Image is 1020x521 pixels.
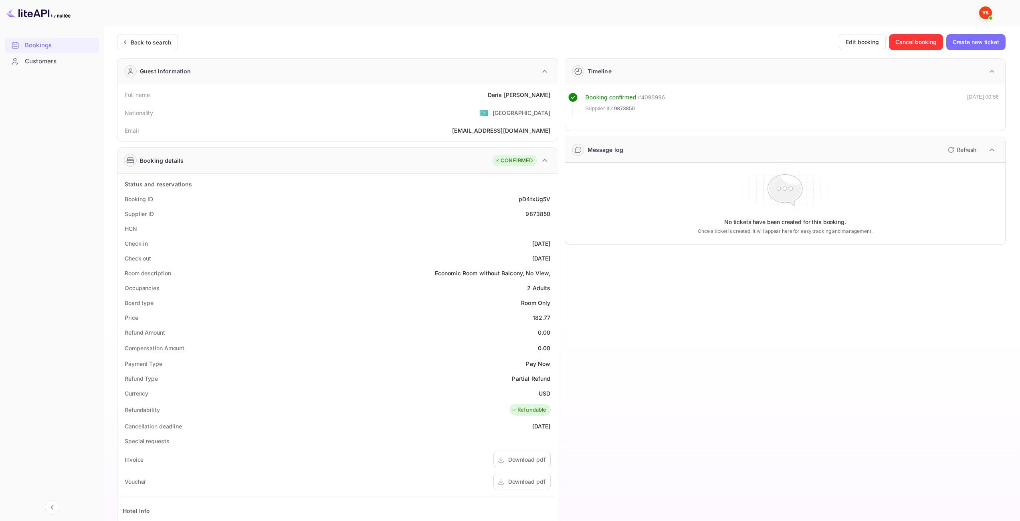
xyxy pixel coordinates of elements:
ya-tr-span: Booking [586,94,608,101]
ya-tr-span: Check-in [125,240,148,247]
ya-tr-span: Price [125,314,138,321]
ya-tr-span: Refresh [957,146,976,153]
ya-tr-span: No tickets have been created for this booking. [724,218,846,226]
ya-tr-span: Cancellation deadline [125,423,182,430]
div: [DATE] [532,254,551,263]
button: Collapse navigation [45,500,59,515]
ya-tr-span: USD [539,390,550,397]
ya-tr-span: Create new ticket [953,37,999,47]
ya-tr-span: Email [125,127,139,134]
ya-tr-span: Nationality [125,109,154,116]
div: # 4098996 [638,93,665,102]
img: Yandex Support [979,6,992,19]
ya-tr-span: Board type [125,299,154,306]
ya-tr-span: Customers [25,57,57,66]
ya-tr-span: Download pdf [508,456,545,463]
ya-tr-span: 🇰🇿 [479,108,489,117]
ya-tr-span: Daria [488,91,502,98]
ya-tr-span: Hotel Info [123,507,150,514]
ya-tr-span: Special requests [125,438,169,444]
a: Customers [5,54,99,69]
button: Refresh [943,143,980,156]
ya-tr-span: Message log [588,146,624,153]
div: Download pdf [508,477,545,486]
ya-tr-span: Pay Now [526,360,550,367]
ya-tr-span: Payment Type [125,360,162,367]
ya-tr-span: Invoice [125,456,143,463]
ya-tr-span: [EMAIL_ADDRESS][DOMAIN_NAME] [452,127,550,134]
a: Bookings [5,38,99,53]
ya-tr-span: Booking ID [125,196,153,202]
ya-tr-span: Partial Refund [512,375,550,382]
img: LiteAPI logo [6,6,71,19]
button: Cancel booking [889,34,943,50]
ya-tr-span: Cancel booking [895,37,937,47]
ya-tr-span: Refund Amount [125,329,165,336]
ya-tr-span: Currency [125,390,148,397]
div: 182.77 [533,313,551,322]
ya-tr-span: Compensation Amount [125,345,184,351]
ya-tr-span: Supplier ID: [586,105,614,111]
ya-tr-span: 2 Adults [527,285,550,291]
ya-tr-span: Edit booking [846,37,879,47]
ya-tr-span: confirmed [609,94,636,101]
ya-tr-span: Supplier ID [125,210,154,217]
div: [DATE] [532,422,551,430]
ya-tr-span: Check out [125,255,151,262]
ya-tr-span: Back to search [131,39,171,46]
ya-tr-span: 9873850 [614,105,635,111]
ya-tr-span: Timeline [588,68,612,75]
ya-tr-span: [DATE] 00:56 [967,94,999,100]
div: 0.00 [538,344,551,352]
ya-tr-span: CONFIRMED [501,157,533,165]
ya-tr-span: Voucher [125,478,146,485]
button: Create new ticket [946,34,1006,50]
ya-tr-span: [GEOGRAPHIC_DATA] [493,109,551,116]
button: Edit booking [839,34,886,50]
ya-tr-span: Refundability [125,406,160,413]
ya-tr-span: Occupancies [125,285,160,291]
ya-tr-span: Status and reservations [125,181,192,188]
ya-tr-span: pD4txUg5V [519,196,550,202]
ya-tr-span: Once a ticket is created, it will appear here for easy tracking and management. [698,228,873,235]
ya-tr-span: Refund Type [125,375,158,382]
ya-tr-span: Booking details [140,156,184,165]
ya-tr-span: Bookings [25,41,52,50]
ya-tr-span: Guest information [140,67,191,75]
div: 0.00 [538,328,551,337]
ya-tr-span: Economic Room without Balcony, No View, [435,270,551,277]
ya-tr-span: [PERSON_NAME] [504,91,551,98]
span: United States [479,105,489,120]
ya-tr-span: Room description [125,270,171,277]
div: [DATE] [532,239,551,248]
ya-tr-span: Refundable [517,406,547,414]
ya-tr-span: Room Only [521,299,550,306]
ya-tr-span: Full name [125,91,150,98]
ya-tr-span: HCN [125,225,137,232]
div: 9873850 [525,210,550,218]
